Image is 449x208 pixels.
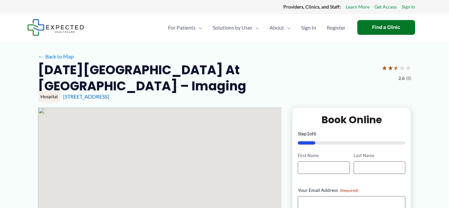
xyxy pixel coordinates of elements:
p: Step of [298,131,405,136]
span: About [270,16,284,39]
a: Solutions by UserMenu Toggle [207,16,264,39]
span: 2.6 [398,74,405,82]
h2: [DATE][GEOGRAPHIC_DATA] at [GEOGRAPHIC_DATA] – Imaging [38,62,376,94]
span: Menu Toggle [196,16,202,39]
span: Solutions by User [213,16,252,39]
span: ← [38,53,44,59]
span: (Required) [340,188,359,193]
span: ★ [399,62,405,74]
span: ★ [382,62,388,74]
h2: Book Online [298,113,405,126]
span: ★ [393,62,399,74]
a: Register [321,16,351,39]
a: Sign In [296,16,321,39]
a: [STREET_ADDRESS] [63,93,109,100]
a: For PatientsMenu Toggle [163,16,207,39]
span: For Patients [168,16,196,39]
a: Learn More [346,3,369,11]
a: AboutMenu Toggle [264,16,296,39]
a: Sign In [402,3,415,11]
label: Last Name [354,152,405,159]
img: Expected Healthcare Logo - side, dark font, small [27,19,84,36]
a: Find a Clinic [357,20,415,35]
div: Hospital [38,91,60,102]
nav: Primary Site Navigation [163,16,351,39]
span: 1 [307,131,309,136]
a: Get Access [374,3,397,11]
span: ★ [388,62,393,74]
strong: Providers, Clinics, and Staff: [283,4,341,10]
span: 6 [314,131,316,136]
label: First Name [298,152,349,159]
span: Menu Toggle [252,16,259,39]
span: Sign In [301,16,316,39]
span: Register [327,16,345,39]
label: Your Email Address [298,187,405,194]
span: ★ [405,62,411,74]
span: (8) [406,74,411,82]
a: ←Back to Map [38,52,74,61]
span: Menu Toggle [284,16,291,39]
